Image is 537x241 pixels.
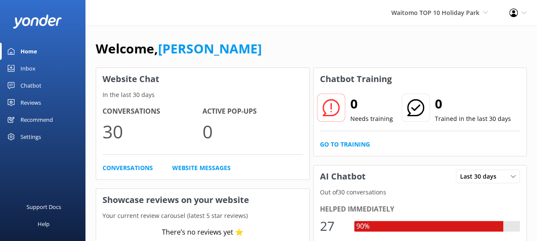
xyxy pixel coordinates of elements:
[320,204,520,215] div: Helped immediately
[162,227,244,238] div: There’s no reviews yet ⭐
[21,60,35,77] div: Inbox
[38,215,50,232] div: Help
[314,188,527,197] p: Out of 30 conversations
[21,128,41,145] div: Settings
[103,106,202,117] h4: Conversations
[435,114,511,123] p: Trained in the last 30 days
[21,77,41,94] div: Chatbot
[202,106,302,117] h4: Active Pop-ups
[96,189,309,211] h3: Showcase reviews on your website
[314,68,398,90] h3: Chatbot Training
[320,216,346,236] div: 27
[202,117,302,146] p: 0
[103,117,202,146] p: 30
[13,15,62,29] img: yonder-white-logo.png
[354,221,372,232] div: 90%
[320,140,370,149] a: Go to Training
[158,40,262,57] a: [PERSON_NAME]
[103,163,153,173] a: Conversations
[21,43,37,60] div: Home
[460,172,502,181] span: Last 30 days
[21,111,53,128] div: Recommend
[26,198,61,215] div: Support Docs
[350,114,393,123] p: Needs training
[172,163,231,173] a: Website Messages
[391,9,479,17] span: Waitomo TOP 10 Holiday Park
[96,38,262,59] h1: Welcome,
[96,68,309,90] h3: Website Chat
[314,165,372,188] h3: AI Chatbot
[435,94,511,114] h2: 0
[350,94,393,114] h2: 0
[96,90,309,100] p: In the last 30 days
[21,94,41,111] div: Reviews
[96,211,309,220] p: Your current review carousel (latest 5 star reviews)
